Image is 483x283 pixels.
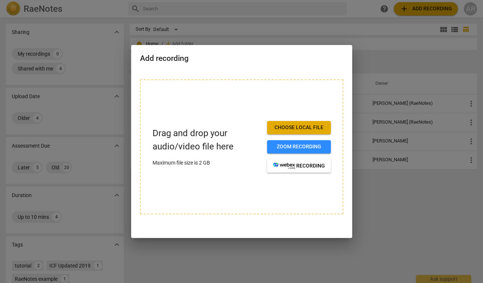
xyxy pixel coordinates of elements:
[267,121,331,134] button: Choose local file
[273,162,325,170] span: recording
[153,159,261,167] p: Maximum file size is 2 GB
[267,159,331,173] button: recording
[273,124,325,131] span: Choose local file
[273,143,325,151] span: Zoom recording
[153,127,261,153] p: Drag and drop your audio/video file here
[267,140,331,153] button: Zoom recording
[140,54,343,63] h2: Add recording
